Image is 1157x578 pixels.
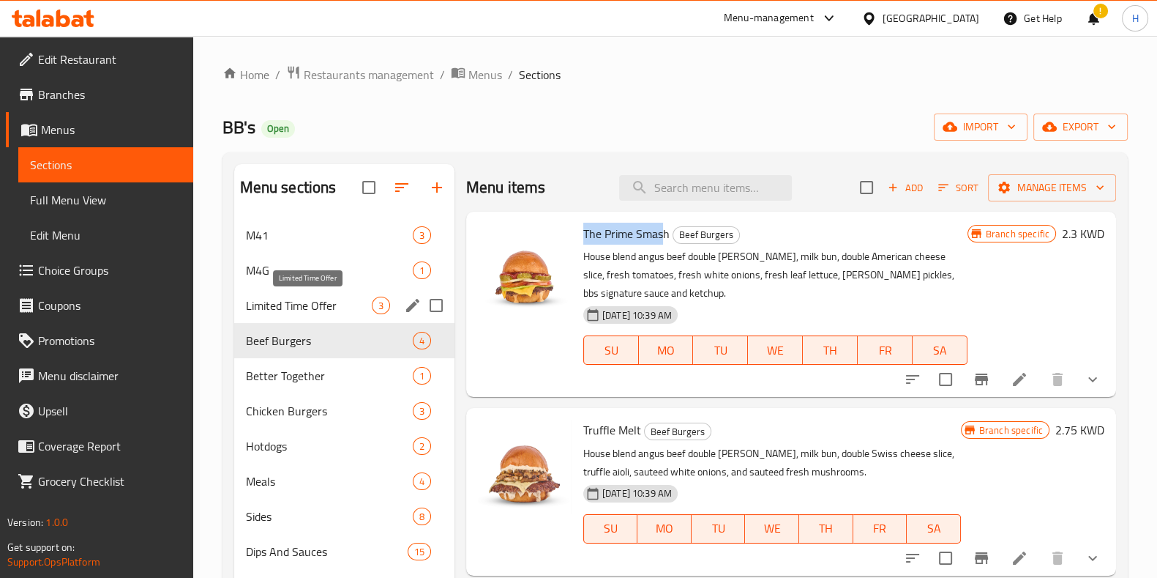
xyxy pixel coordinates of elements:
[6,253,193,288] a: Choice Groups
[809,340,852,361] span: TH
[413,437,431,455] div: items
[964,362,999,397] button: Branch-specific-item
[38,402,181,420] span: Upsell
[234,218,454,253] div: M413
[246,226,413,244] span: M41
[853,514,907,544] button: FR
[246,332,413,349] div: Beef Burgers
[30,226,181,244] span: Edit Menu
[946,118,1016,136] span: import
[724,10,814,27] div: Menu-management
[913,518,955,539] span: SA
[408,545,430,559] span: 15
[590,340,633,361] span: SU
[304,66,434,84] span: Restaurants management
[38,51,181,68] span: Edit Restaurant
[234,323,454,358] div: Beef Burgers4
[930,543,961,574] span: Select to update
[895,362,930,397] button: sort-choices
[468,66,502,84] span: Menus
[402,294,424,316] button: edit
[234,358,454,393] div: Better Together1
[934,114,1027,141] button: import
[246,367,413,385] span: Better Together
[234,534,454,569] div: Dips And Sauces15
[413,332,431,349] div: items
[964,541,999,576] button: Branch-specific-item
[883,10,979,26] div: [GEOGRAPHIC_DATA]
[851,172,882,203] span: Select section
[246,262,413,279] span: M4G
[697,518,740,539] span: TU
[1045,118,1116,136] span: export
[590,518,632,539] span: SU
[1040,362,1075,397] button: delete
[1011,549,1028,567] a: Edit menu item
[30,156,181,174] span: Sections
[41,121,181,138] span: Menus
[918,340,962,361] span: SA
[246,543,408,560] span: Dips And Sauces
[1033,114,1128,141] button: export
[38,262,181,279] span: Choice Groups
[858,336,913,365] button: FR
[413,264,430,278] span: 1
[261,120,295,138] div: Open
[583,336,639,365] button: SU
[38,332,181,349] span: Promotions
[596,486,678,500] span: [DATE] 10:39 AM
[673,226,740,244] div: Beef Burgers
[859,518,902,539] span: FR
[1075,362,1110,397] button: show more
[286,65,434,84] a: Restaurants management
[6,323,193,358] a: Promotions
[692,514,746,544] button: TU
[6,429,193,464] a: Coverage Report
[7,538,75,557] span: Get support on:
[240,177,337,199] h2: Menu sections
[583,248,967,303] p: House blend angus beef double [PERSON_NAME], milk bun, double American cheese slice, fresh tomato...
[1055,420,1104,440] h6: 2.75 KWD
[799,514,853,544] button: TH
[930,364,961,395] span: Select to update
[973,423,1049,437] span: Branch specific
[45,513,68,532] span: 1.0.0
[6,112,193,147] a: Menus
[246,437,413,455] div: Hotdogs
[38,86,181,103] span: Branches
[413,475,430,489] span: 4
[6,393,193,429] a: Upsell
[478,223,572,317] img: The Prime Smash
[645,340,688,361] span: MO
[413,508,431,525] div: items
[913,336,967,365] button: SA
[222,65,1128,84] nav: breadcrumb
[748,336,803,365] button: WE
[907,514,961,544] button: SA
[38,473,181,490] span: Grocery Checklist
[384,170,419,205] span: Sort sections
[7,513,43,532] span: Version:
[246,402,413,420] span: Chicken Burgers
[882,177,929,199] button: Add
[38,437,181,455] span: Coverage Report
[7,552,100,571] a: Support.OpsPlatform
[1040,541,1075,576] button: delete
[673,226,739,243] span: Beef Burgers
[938,179,978,196] span: Sort
[275,66,280,84] li: /
[885,179,925,196] span: Add
[583,223,670,245] span: The Prime Smash
[413,473,431,490] div: items
[895,541,930,576] button: sort-choices
[645,423,711,440] span: Beef Burgers
[18,218,193,253] a: Edit Menu
[30,191,181,209] span: Full Menu View
[234,288,454,323] div: Limited Time Offer3edit
[1000,179,1104,197] span: Manage items
[508,66,513,84] li: /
